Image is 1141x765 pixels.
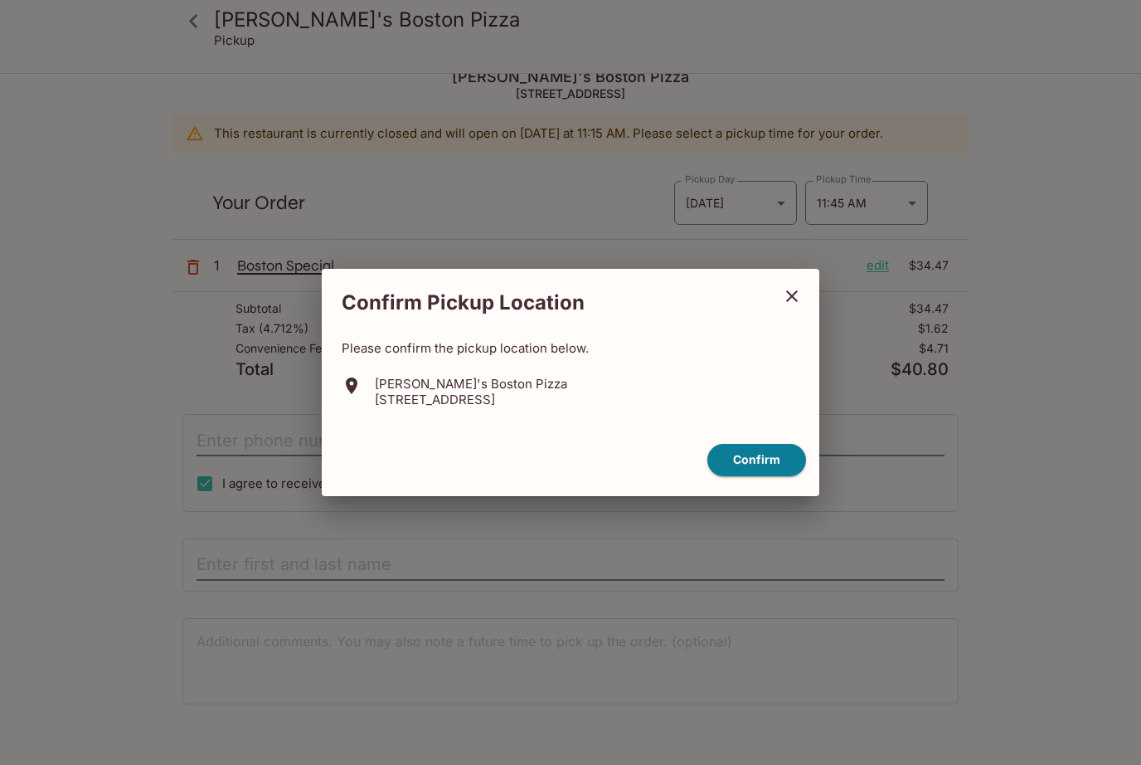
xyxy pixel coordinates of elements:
button: confirm [707,444,806,476]
p: [STREET_ADDRESS] [375,392,567,407]
button: close [771,275,813,317]
p: Please confirm the pickup location below. [342,340,799,356]
p: [PERSON_NAME]'s Boston Pizza [375,376,567,392]
h2: Confirm Pickup Location [322,282,771,324]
